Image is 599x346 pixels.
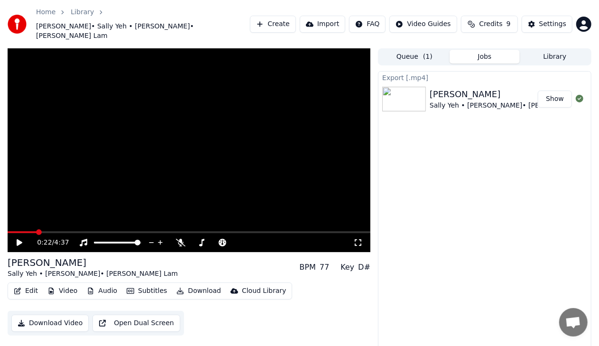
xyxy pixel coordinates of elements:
span: 0:22 [37,238,52,247]
span: [PERSON_NAME]• Sally Yeh • [PERSON_NAME]• [PERSON_NAME] Lam [36,22,250,41]
button: Jobs [450,50,520,64]
div: Key [341,262,354,273]
button: Download Video [11,315,89,332]
div: [PERSON_NAME] [8,256,178,269]
span: 4:37 [54,238,69,247]
span: Credits [479,19,502,29]
button: Settings [522,16,572,33]
a: Open chat [559,308,588,337]
button: Audio [83,284,121,298]
button: Queue [379,50,450,64]
div: BPM [299,262,315,273]
nav: breadcrumb [36,8,250,41]
div: Cloud Library [242,286,286,296]
button: Show [538,91,572,108]
span: 9 [507,19,511,29]
div: Settings [539,19,566,29]
a: Library [71,8,94,17]
button: Open Dual Screen [92,315,180,332]
button: Subtitles [123,284,171,298]
div: 77 [320,262,329,273]
div: D# [358,262,370,273]
div: Sally Yeh • [PERSON_NAME]• [PERSON_NAME] Lam [8,269,178,279]
img: youka [8,15,27,34]
button: FAQ [349,16,386,33]
span: ( 1 ) [423,52,433,62]
button: Download [173,284,225,298]
a: Home [36,8,55,17]
button: Library [520,50,590,64]
button: Import [300,16,345,33]
button: Video Guides [389,16,457,33]
div: Export [.mp4] [378,72,591,83]
button: Edit [10,284,42,298]
button: Credits9 [461,16,518,33]
div: / [37,238,60,247]
button: Create [250,16,296,33]
button: Video [44,284,81,298]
